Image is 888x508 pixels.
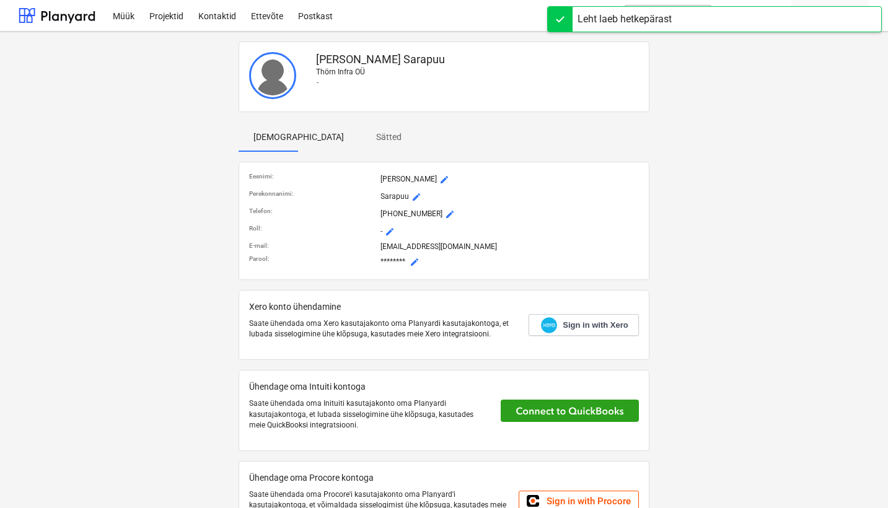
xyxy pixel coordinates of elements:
[249,242,376,250] p: E-mail :
[316,77,639,88] p: -
[380,172,638,187] p: [PERSON_NAME]
[374,131,403,144] p: Sätted
[380,242,638,252] p: [EMAIL_ADDRESS][DOMAIN_NAME]
[529,314,639,336] a: Sign in with Xero
[249,380,491,393] p: Ühendage oma Intuiti kontoga
[563,320,628,331] span: Sign in with Xero
[380,207,638,222] p: [PHONE_NUMBER]
[249,172,376,180] p: Eesnimi :
[411,192,421,202] span: mode_edit
[410,257,420,267] span: mode_edit
[445,209,455,219] span: mode_edit
[249,207,376,215] p: Telefon :
[249,52,296,99] img: User avatar
[249,190,376,198] p: Perekonnanimi :
[316,52,639,67] p: [PERSON_NAME] Sarapuu
[578,12,672,27] div: Leht laeb hetkepärast
[439,175,449,185] span: mode_edit
[547,496,631,507] span: Sign in with Procore
[249,471,509,484] p: Ühendage oma Procore kontoga
[249,224,376,232] p: Roll :
[249,300,519,313] p: Xero konto ühendamine
[249,398,491,430] p: Saate ühendada oma Inituiti kasutajakonto oma Planyardi kasutajakontoga, et lubada sisselogimine ...
[316,67,639,77] p: Thörn Infra OÜ
[385,227,395,237] span: mode_edit
[541,317,557,334] img: Xero logo
[826,449,888,508] iframe: Chat Widget
[249,255,376,263] p: Parool :
[249,318,519,339] p: Saate ühendada oma Xero kasutajakonto oma Planyardi kasutajakontoga, et lubada sisselogimine ühe ...
[253,131,344,144] p: [DEMOGRAPHIC_DATA]
[380,190,638,204] p: Sarapuu
[380,224,638,239] p: -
